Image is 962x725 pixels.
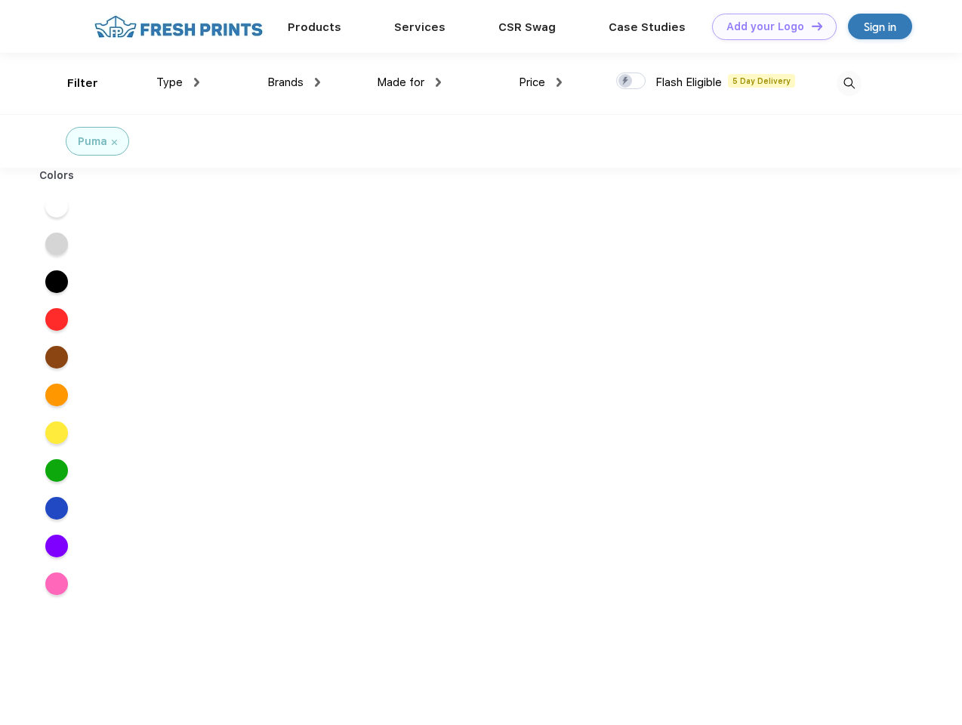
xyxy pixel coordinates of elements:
[90,14,267,40] img: fo%20logo%202.webp
[837,71,862,96] img: desktop_search.svg
[288,20,341,34] a: Products
[498,20,556,34] a: CSR Swag
[864,18,896,35] div: Sign in
[28,168,86,184] div: Colors
[655,76,722,89] span: Flash Eligible
[812,22,822,30] img: DT
[394,20,446,34] a: Services
[156,76,183,89] span: Type
[112,140,117,145] img: filter_cancel.svg
[726,20,804,33] div: Add your Logo
[67,75,98,92] div: Filter
[194,78,199,87] img: dropdown.png
[315,78,320,87] img: dropdown.png
[557,78,562,87] img: dropdown.png
[519,76,545,89] span: Price
[728,74,795,88] span: 5 Day Delivery
[78,134,107,150] div: Puma
[848,14,912,39] a: Sign in
[436,78,441,87] img: dropdown.png
[267,76,304,89] span: Brands
[377,76,424,89] span: Made for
